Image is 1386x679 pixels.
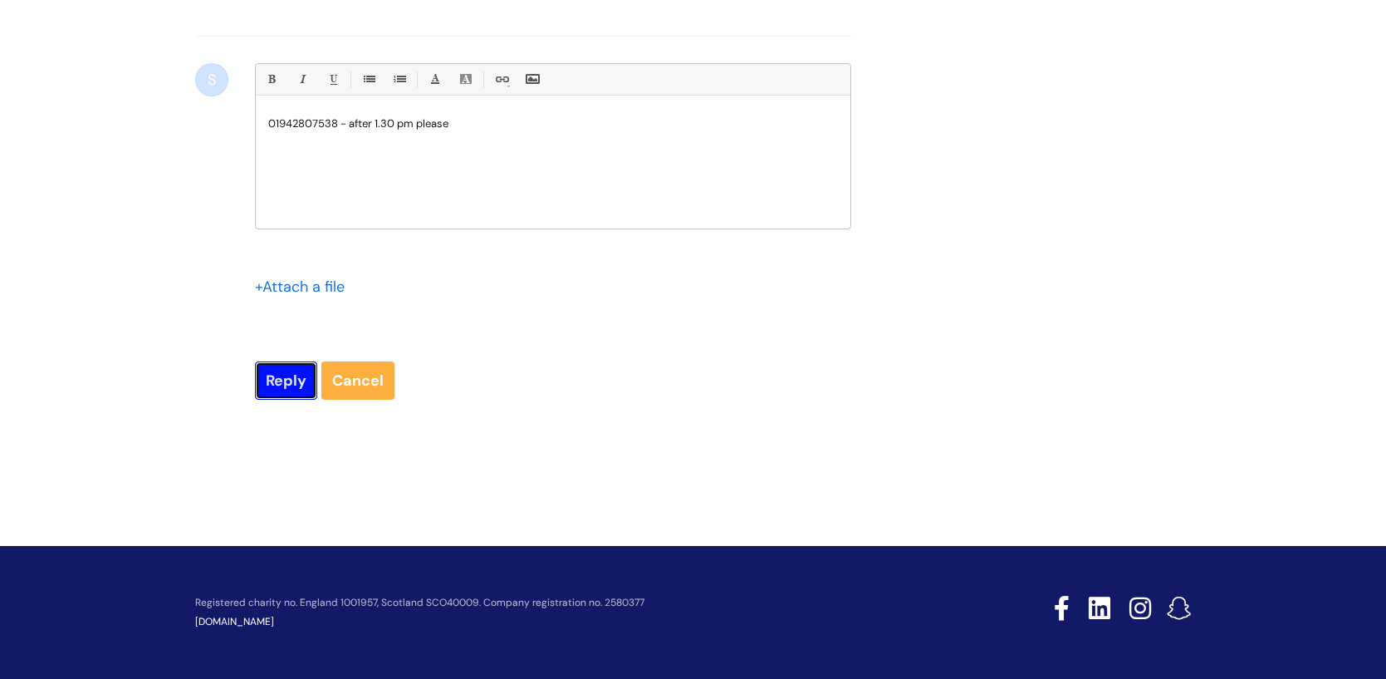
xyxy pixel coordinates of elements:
[255,362,317,400] input: Reply
[358,69,379,90] a: • Unordered List (Ctrl-Shift-7)
[195,615,274,628] a: [DOMAIN_NAME]
[424,69,445,90] a: Font Color
[321,362,394,400] a: Cancel
[195,63,228,96] div: S
[268,116,838,131] p: 01942807538 - after 1.30 pm please
[455,69,476,90] a: Back Color
[522,69,542,90] a: Insert Image...
[291,69,312,90] a: Italic (Ctrl-I)
[255,273,355,300] div: Attach a file
[195,598,936,608] p: Registered charity no. England 1001957, Scotland SCO40009. Company registration no. 2580377
[322,69,343,90] a: Underline(Ctrl-U)
[491,69,512,90] a: Link
[261,69,282,90] a: Bold (Ctrl-B)
[389,69,409,90] a: 1. Ordered List (Ctrl-Shift-8)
